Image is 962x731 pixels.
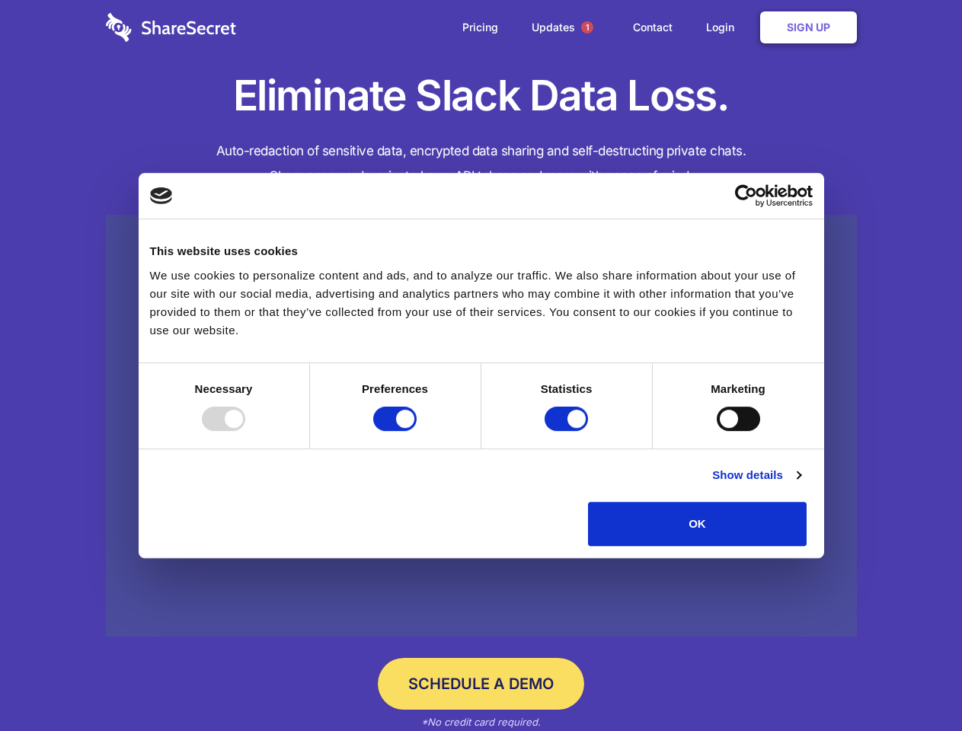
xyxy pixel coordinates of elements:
h4: Auto-redaction of sensitive data, encrypted data sharing and self-destructing private chats. Shar... [106,139,857,189]
strong: Necessary [195,382,253,395]
img: logo-wordmark-white-trans-d4663122ce5f474addd5e946df7df03e33cb6a1c49d2221995e7729f52c070b2.svg [106,13,236,42]
a: Sign Up [760,11,857,43]
a: Wistia video thumbnail [106,215,857,637]
a: Contact [618,4,688,51]
strong: Marketing [711,382,765,395]
strong: Preferences [362,382,428,395]
em: *No credit card required. [421,716,541,728]
strong: Statistics [541,382,593,395]
a: Usercentrics Cookiebot - opens in a new window [679,184,813,207]
div: This website uses cookies [150,242,813,260]
a: Schedule a Demo [378,658,584,710]
img: logo [150,187,173,204]
a: Pricing [447,4,513,51]
h1: Eliminate Slack Data Loss. [106,69,857,123]
div: We use cookies to personalize content and ads, and to analyze our traffic. We also share informat... [150,267,813,340]
a: Login [691,4,757,51]
a: Show details [712,466,801,484]
button: OK [588,502,807,546]
span: 1 [581,21,593,34]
